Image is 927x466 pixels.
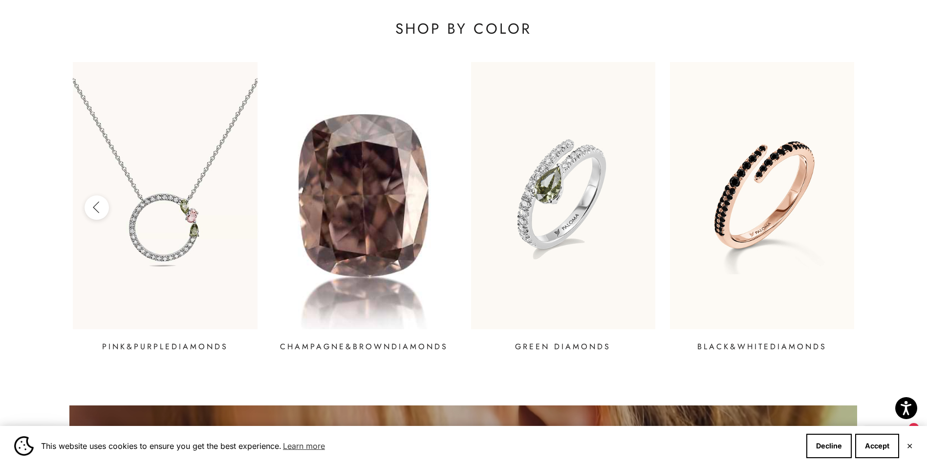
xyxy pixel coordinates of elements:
a: Green Diamonds [471,62,655,353]
button: Decline [806,434,852,458]
a: Champagne&BrownDiamonds [272,62,456,353]
a: Pink&PurpleDiamonds [73,62,257,353]
a: Learn more [281,439,326,453]
a: Black&WhiteDiamonds [670,62,854,353]
span: This website uses cookies to ensure you get the best experience. [41,439,798,453]
button: Close [906,443,913,449]
p: Pink & Purple Diamonds [102,341,228,353]
p: SHOP BY COLOR [73,19,854,39]
button: Accept [855,434,899,458]
img: Cookie banner [14,436,34,456]
p: Green Diamonds [515,341,611,353]
p: Black & White Diamonds [697,341,827,353]
p: Champagne & Brown Diamonds [280,341,448,353]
